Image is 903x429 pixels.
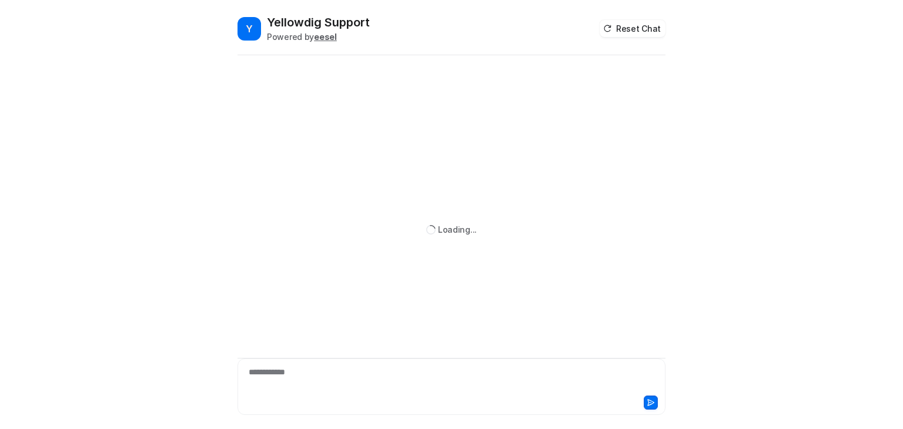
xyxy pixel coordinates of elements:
[238,17,261,41] span: Y
[267,14,370,31] h2: Yellowdig Support
[267,31,370,43] div: Powered by
[314,32,337,42] b: eesel
[438,223,477,236] div: Loading...
[600,20,665,37] button: Reset Chat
